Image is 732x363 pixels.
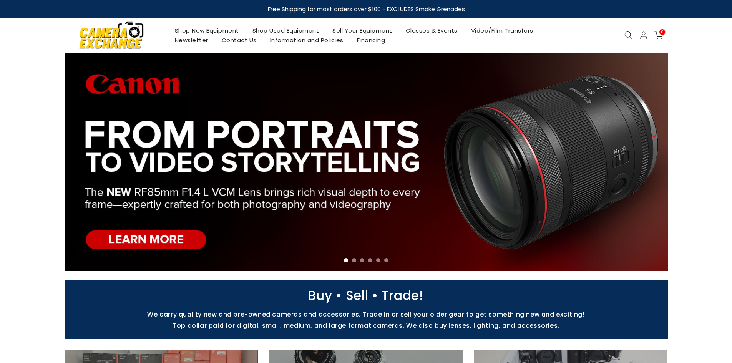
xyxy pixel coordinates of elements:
a: Newsletter [168,35,215,45]
a: Financing [350,35,392,45]
li: Page dot 4 [368,258,372,262]
p: Top dollar paid for digital, small, medium, and large format cameras. We also buy lenses, lightin... [61,322,672,329]
a: Contact Us [215,35,263,45]
a: 0 [654,31,663,40]
li: Page dot 2 [352,258,356,262]
li: Page dot 6 [384,258,388,262]
a: Shop New Equipment [168,26,246,35]
a: Sell Your Equipment [326,26,399,35]
a: Shop Used Equipment [246,26,326,35]
li: Page dot 3 [360,258,364,262]
li: Page dot 5 [376,258,380,262]
a: Information and Policies [263,35,350,45]
p: Buy • Sell • Trade! [61,292,672,299]
p: We carry quality new and pre-owned cameras and accessories. Trade in or sell your older gear to g... [61,311,672,318]
strong: Free Shipping for most orders over $100 - EXCLUDES Smoke Grenades [267,5,465,13]
span: 0 [659,29,665,35]
a: Video/Film Transfers [464,26,540,35]
li: Page dot 1 [344,258,348,262]
a: Classes & Events [399,26,464,35]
